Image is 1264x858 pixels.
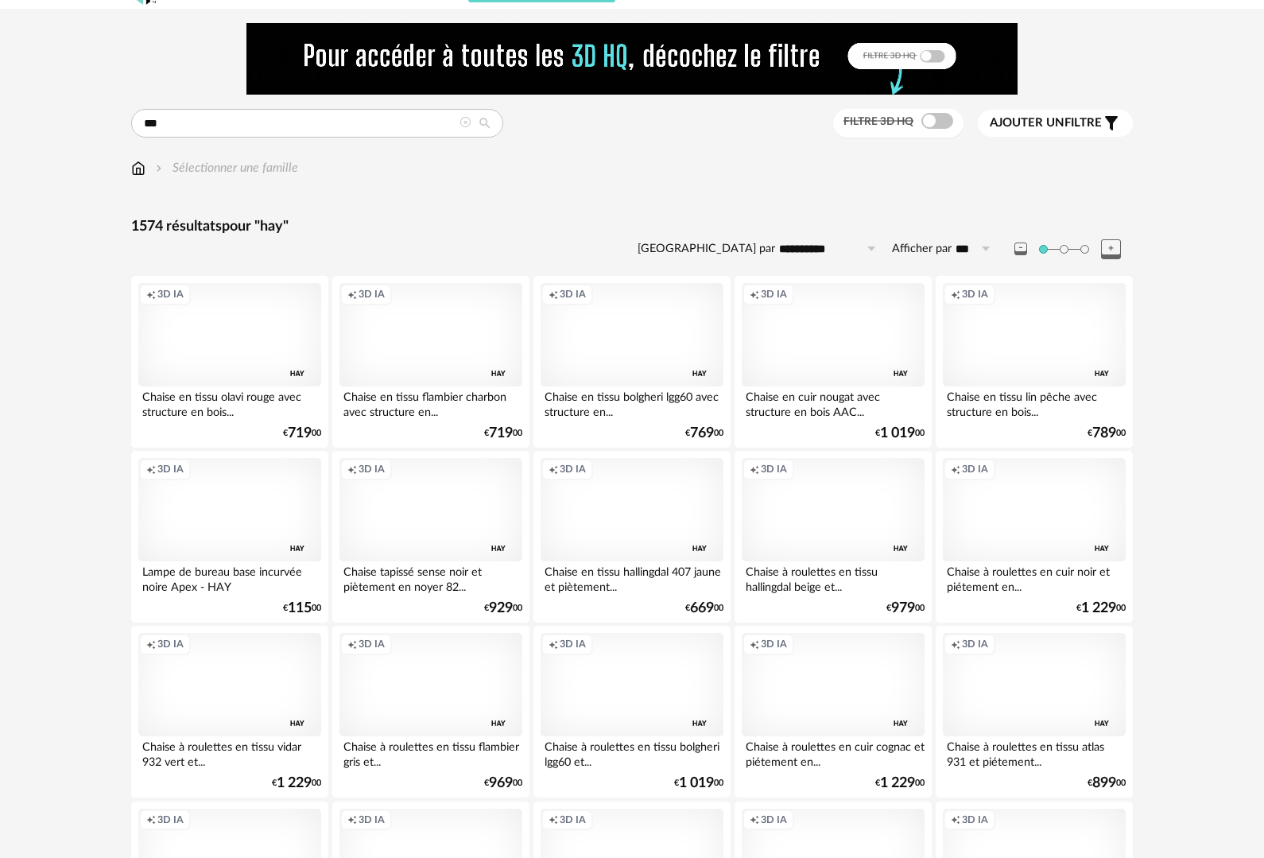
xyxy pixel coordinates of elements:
div: Chaise à roulettes en tissu vidar 932 vert et... [138,736,321,768]
span: 979 [891,603,915,614]
span: Filter icon [1102,114,1121,133]
span: 789 [1092,428,1116,439]
div: € 00 [1088,778,1126,789]
span: Creation icon [347,813,357,826]
div: € 00 [283,603,321,614]
div: € 00 [283,428,321,439]
span: pour "hay" [222,219,289,234]
a: Creation icon 3D IA Chaise à roulettes en cuir cognac et piétement en... €1 22900 [735,626,932,798]
div: € 00 [674,778,723,789]
div: Chaise à roulettes en tissu atlas 931 et piétement... [943,736,1126,768]
div: Sélectionner une famille [153,159,298,177]
span: 3D IA [560,638,586,650]
div: Chaise à roulettes en tissu bolgheri lgg60 et... [541,736,723,768]
span: 1 229 [880,778,915,789]
a: Creation icon 3D IA Chaise à roulettes en cuir noir et piétement en... €1 22900 [936,451,1133,623]
span: 3D IA [560,288,586,301]
a: Creation icon 3D IA Chaise à roulettes en tissu bolgheri lgg60 et... €1 01900 [533,626,731,798]
div: Chaise en tissu flambier charbon avec structure en... [339,386,522,418]
label: Afficher par [892,242,952,257]
a: Creation icon 3D IA Chaise en tissu bolgheri lgg60 avec structure en... €76900 [533,276,731,448]
span: 115 [288,603,312,614]
span: 3D IA [761,463,787,476]
div: € 00 [685,428,723,439]
a: Creation icon 3D IA Chaise tapissé sense noir et piètement en noyer 82... €92900 [332,451,529,623]
span: 719 [489,428,513,439]
div: Chaise à roulettes en cuir noir et piétement en... [943,561,1126,593]
div: € 00 [484,428,522,439]
button: Ajouter unfiltre Filter icon [978,110,1133,137]
a: Creation icon 3D IA Chaise en tissu olavi rouge avec structure en bois... €71900 [131,276,328,448]
a: Creation icon 3D IA Lampe de bureau base incurvée noire Apex - HAY €11500 [131,451,328,623]
span: 719 [288,428,312,439]
span: 769 [690,428,714,439]
div: € 00 [886,603,925,614]
span: Creation icon [750,288,759,301]
div: Chaise à roulettes en tissu flambier gris et... [339,736,522,768]
span: 1 019 [880,428,915,439]
span: Creation icon [549,813,558,826]
span: 3D IA [761,813,787,826]
div: € 00 [875,428,925,439]
a: Creation icon 3D IA Chaise en tissu hallingdal 407 jaune et piètement... €66900 [533,451,731,623]
span: 3D IA [157,463,184,476]
div: Chaise à roulettes en cuir cognac et piétement en... [742,736,925,768]
span: Creation icon [347,638,357,650]
div: € 00 [1088,428,1126,439]
span: Creation icon [750,463,759,476]
span: Ajouter un [990,117,1064,129]
div: Chaise en tissu bolgheri lgg60 avec structure en... [541,386,723,418]
a: Creation icon 3D IA Chaise à roulettes en tissu flambier gris et... €96900 [332,626,529,798]
span: Creation icon [750,813,759,826]
span: Creation icon [750,638,759,650]
span: 3D IA [962,288,988,301]
span: Creation icon [549,288,558,301]
div: 1574 résultats [131,218,1133,236]
span: 3D IA [157,288,184,301]
span: Creation icon [146,463,156,476]
span: 669 [690,603,714,614]
span: 3D IA [157,638,184,650]
span: 1 019 [679,778,714,789]
span: Creation icon [146,638,156,650]
span: Creation icon [347,288,357,301]
label: [GEOGRAPHIC_DATA] par [638,242,775,257]
span: 1 229 [277,778,312,789]
span: 3D IA [761,288,787,301]
img: svg+xml;base64,PHN2ZyB3aWR0aD0iMTYiIGhlaWdodD0iMTciIHZpZXdCb3g9IjAgMCAxNiAxNyIgZmlsbD0ibm9uZSIgeG... [131,159,145,177]
span: 929 [489,603,513,614]
span: Creation icon [146,288,156,301]
div: € 00 [484,778,522,789]
span: Creation icon [951,638,960,650]
span: Creation icon [951,813,960,826]
span: 3D IA [359,463,385,476]
a: Creation icon 3D IA Chaise en tissu lin pêche avec structure en bois... €78900 [936,276,1133,448]
a: Creation icon 3D IA Chaise à roulettes en tissu atlas 931 et piétement... €89900 [936,626,1133,798]
div: Chaise en tissu lin pêche avec structure en bois... [943,386,1126,418]
span: 3D IA [157,813,184,826]
div: Chaise à roulettes en tissu hallingdal beige et... [742,561,925,593]
img: svg+xml;base64,PHN2ZyB3aWR0aD0iMTYiIGhlaWdodD0iMTYiIHZpZXdCb3g9IjAgMCAxNiAxNiIgZmlsbD0ibm9uZSIgeG... [153,159,165,177]
div: Chaise en tissu olavi rouge avec structure en bois... [138,386,321,418]
span: Creation icon [951,288,960,301]
span: Creation icon [549,463,558,476]
span: Creation icon [347,463,357,476]
span: Creation icon [146,813,156,826]
div: € 00 [875,778,925,789]
span: 3D IA [761,638,787,650]
a: Creation icon 3D IA Chaise en cuir nougat avec structure en bois AAC... €1 01900 [735,276,932,448]
div: Chaise en tissu hallingdal 407 jaune et piètement... [541,561,723,593]
span: Creation icon [549,638,558,650]
a: Creation icon 3D IA Chaise à roulettes en tissu hallingdal beige et... €97900 [735,451,932,623]
div: Chaise en cuir nougat avec structure en bois AAC... [742,386,925,418]
img: FILTRE%20HQ%20NEW_V1%20(4).gif [246,23,1018,95]
div: € 00 [685,603,723,614]
span: 969 [489,778,513,789]
span: 899 [1092,778,1116,789]
span: 3D IA [962,638,988,650]
span: Filtre 3D HQ [843,116,913,127]
span: 3D IA [962,463,988,476]
div: € 00 [1076,603,1126,614]
div: Lampe de bureau base incurvée noire Apex - HAY [138,561,321,593]
span: 3D IA [359,638,385,650]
